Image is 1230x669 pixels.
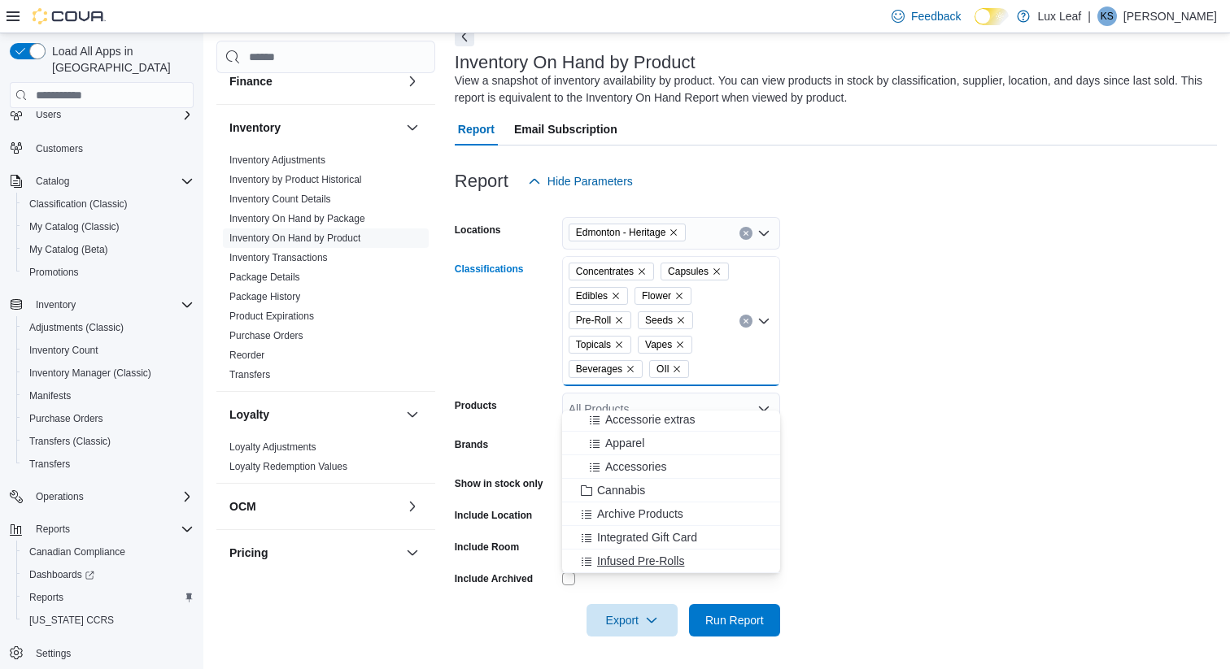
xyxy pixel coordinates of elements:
span: Product Expirations [229,310,314,323]
span: Loyalty Adjustments [229,441,316,454]
label: Include Location [455,509,532,522]
label: Locations [455,224,501,237]
button: Inventory [403,118,422,137]
span: Edibles [569,287,628,305]
a: Reports [23,588,70,607]
a: Dashboards [23,565,101,584]
span: Package History [229,290,300,303]
span: Operations [29,487,194,506]
button: Remove Pre-Roll from selection in this group [614,315,624,325]
span: Adjustments (Classic) [23,318,194,337]
button: My Catalog (Beta) [16,238,200,261]
button: Loyalty [229,406,399,423]
a: Reorder [229,350,264,361]
button: Classification (Classic) [16,193,200,215]
span: Catalog [36,175,69,188]
a: Inventory by Product Historical [229,174,362,185]
span: Inventory On Hand by Product [229,232,360,245]
a: Manifests [23,386,77,406]
span: Email Subscription [514,113,617,146]
button: Remove Edibles from selection in this group [611,291,621,301]
a: Promotions [23,263,85,282]
img: Cova [33,8,106,24]
span: Customers [29,137,194,158]
a: [US_STATE] CCRS [23,610,120,630]
button: Remove OIl from selection in this group [672,364,682,374]
h3: Report [455,172,508,191]
a: Inventory Adjustments [229,154,325,166]
a: Classification (Classic) [23,194,134,214]
span: Apparel [605,435,644,451]
button: Transfers [16,453,200,476]
button: Accessories [562,455,780,479]
span: Users [29,105,194,124]
a: Inventory Transactions [229,252,328,263]
button: Transfers (Classic) [16,430,200,453]
h3: Loyalty [229,406,269,423]
h3: Inventory [229,119,281,136]
span: Inventory Count [29,344,98,357]
span: Purchase Orders [29,412,103,425]
button: Cannabis [562,479,780,502]
button: Operations [29,487,90,506]
button: Apparel [562,432,780,455]
button: Remove Flower from selection in this group [674,291,684,301]
span: Export [596,604,668,636]
span: Catalog [29,172,194,191]
span: Purchase Orders [229,329,303,342]
span: Infused Pre-Rolls [597,553,684,569]
span: Package Details [229,271,300,284]
span: Load All Apps in [GEOGRAPHIC_DATA] [46,43,194,76]
button: Adjustments (Classic) [16,316,200,339]
span: Dashboards [29,568,94,581]
a: Inventory On Hand by Package [229,213,365,224]
span: Inventory Count [23,341,194,360]
span: Inventory [29,295,194,315]
a: Package History [229,291,300,302]
span: Accessories [605,458,666,475]
a: My Catalog (Classic) [23,217,126,237]
span: Reorder [229,349,264,362]
span: Dark Mode [975,25,975,26]
span: Concentrates [569,263,654,280]
button: Users [3,103,200,126]
button: Run Report [689,604,780,636]
span: Reports [29,591,63,604]
span: Cannabis [597,482,645,498]
span: Washington CCRS [23,610,194,630]
button: Hide Parameters [521,165,639,198]
a: Transfers [23,454,76,474]
span: Manifests [23,386,194,406]
span: My Catalog (Classic) [23,217,194,237]
span: Settings [36,647,71,660]
h3: Finance [229,73,273,89]
span: Seeds [645,312,673,328]
span: Reports [36,523,70,536]
label: Brands [455,438,488,451]
span: Inventory On Hand by Package [229,212,365,225]
span: Transfers [29,458,70,471]
label: Include Room [455,541,519,554]
button: Inventory [3,293,200,316]
button: Customers [3,136,200,159]
button: Remove Topicals from selection in this group [614,340,624,350]
span: Run Report [705,612,764,628]
button: OCM [403,497,422,516]
span: Inventory by Product Historical [229,173,362,186]
span: Capsules [661,263,729,280]
button: Catalog [3,170,200,193]
label: Products [455,399,497,412]
span: Edibles [576,288,608,304]
span: Inventory Transactions [229,251,328,264]
span: Dashboards [23,565,194,584]
span: Capsules [668,263,709,280]
span: Vapes [638,336,692,354]
span: Pre-Roll [569,311,631,329]
span: Transfers [229,368,270,381]
span: Integrated Gift Card [597,529,697,545]
a: Purchase Orders [229,330,303,341]
span: Flower [642,288,671,304]
span: OIl [649,360,689,378]
button: Remove Vapes from selection in this group [675,340,685,350]
span: Topicals [569,336,631,354]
